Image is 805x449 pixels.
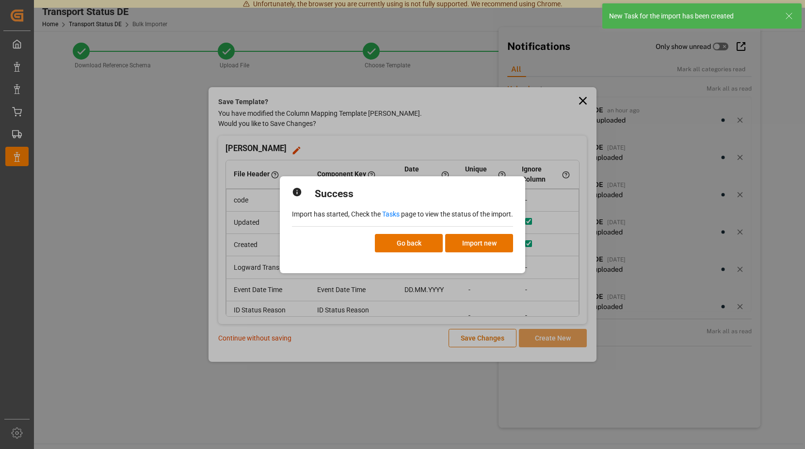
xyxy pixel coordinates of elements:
a: Tasks [382,210,400,218]
div: New Task for the import has been created [609,11,776,21]
h2: Success [315,186,354,202]
button: Go back [375,234,443,252]
p: Import has started, Check the page to view the status of the import. [292,209,513,219]
button: Import new [445,234,513,252]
